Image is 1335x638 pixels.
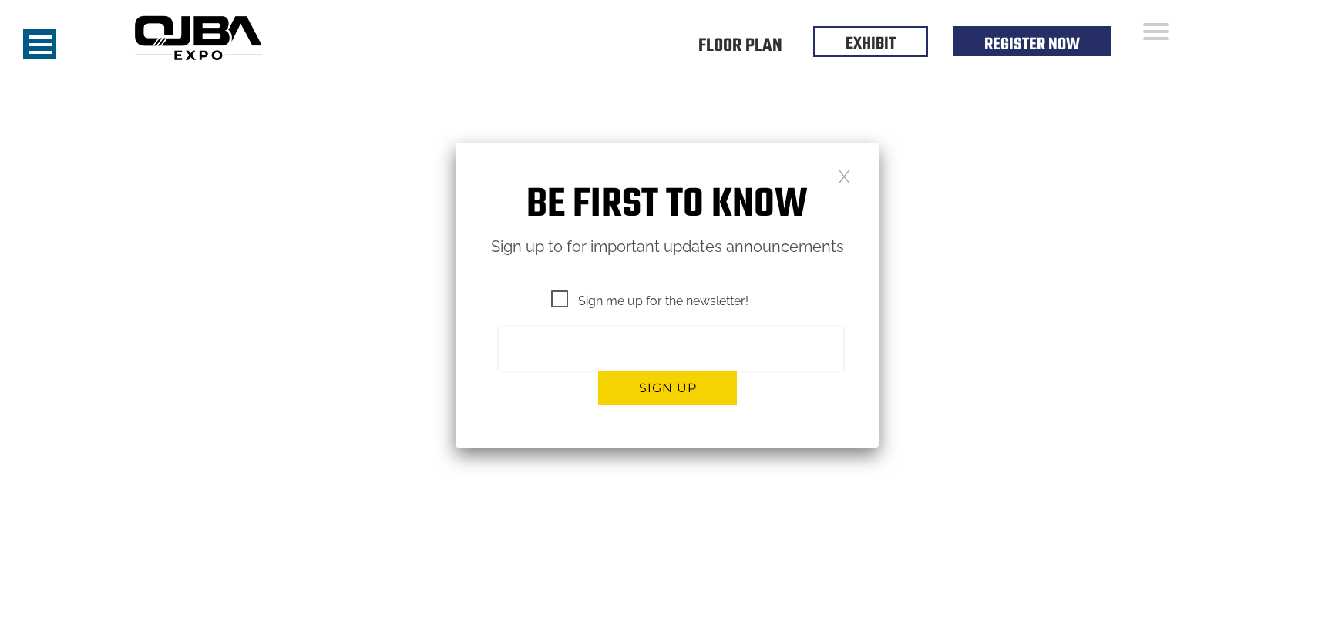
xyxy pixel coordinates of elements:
p: Sign up to for important updates announcements [456,233,879,260]
a: EXHIBIT [846,31,896,57]
button: Sign up [598,371,737,405]
a: Register Now [984,32,1080,58]
h1: Be first to know [456,181,879,230]
a: Close [838,169,851,182]
span: Sign me up for the newsletter! [551,291,748,311]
